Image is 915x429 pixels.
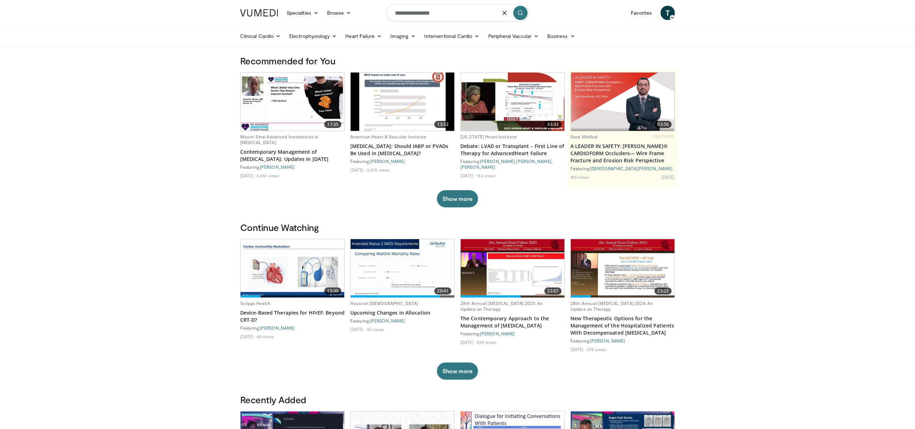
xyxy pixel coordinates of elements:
a: Scripps Health [240,300,271,306]
a: Upcoming Changes in Allocation [350,309,455,316]
li: [DATE] [240,334,256,339]
a: Specialties [282,6,323,20]
a: [PERSON_NAME] [260,325,295,330]
a: Imaging [386,29,420,43]
a: [PERSON_NAME] [370,159,405,164]
a: Heart Failure [341,29,386,43]
a: Electrophysiology [285,29,341,43]
a: Interventional Cardio [420,29,484,43]
span: FEATURED [654,134,675,139]
a: 28th Annual [MEDICAL_DATA] 2024: An Update on Therapy [570,300,653,312]
a: Clinical Cardio [236,29,285,43]
span: 13:52 [434,121,451,128]
div: Featuring: [240,164,345,170]
span: 33:32 [544,121,562,128]
a: The Contemporary Approach to the Management of [MEDICAL_DATA] [460,315,565,329]
a: [MEDICAL_DATA]: Should IABP or PVADs Be Used in [MEDICAL_DATA]? [350,143,455,157]
span: 23:22 [654,287,672,295]
a: 23:22 [571,239,674,297]
a: 17:35 [241,73,344,131]
div: Featuring: , , [460,158,565,170]
div: Featuring: [570,338,675,344]
li: 5,014 views [257,173,279,178]
a: 03:56 [571,73,674,131]
a: Mount Sinai Advanced Innovations in [MEDICAL_DATA] [240,134,318,146]
li: 859 views [477,339,496,345]
h3: Recently Added [240,394,675,405]
li: 68 views [257,334,274,339]
a: 22:07 [461,239,564,297]
span: 22:07 [544,287,562,295]
a: Browse [323,6,356,20]
input: Search topics, interventions [386,4,529,21]
a: Contemporary Management of [MEDICAL_DATA]: Updates in [DATE] [240,148,345,163]
a: 20:41 [351,239,454,297]
a: Business [543,29,579,43]
a: 33:32 [461,73,564,131]
h3: Continue Watching [240,222,675,233]
li: [DATE] [240,173,256,178]
a: T [661,6,675,20]
a: A LEADER IN SAFETY: [PERSON_NAME]® CARDIOFORM Occluders— Wire Frame Fracture and Erosion Risk Per... [570,143,675,164]
button: Show more [437,190,478,207]
a: New Therapeutic Options for the Management of the Hospitalized Patients With Decompensated [MEDIC... [570,315,675,336]
a: [PERSON_NAME] [260,164,295,169]
a: Gore Medical [570,134,598,140]
a: [PERSON_NAME] [370,318,405,323]
a: [PERSON_NAME] [480,159,515,164]
img: fc7ef86f-c6ee-4b93-adf1-6357ab0ee315.620x360_q85_upscale.jpg [351,73,454,131]
li: 3,575 views [367,167,390,173]
span: 15:30 [324,287,341,295]
span: 20:41 [434,287,451,295]
li: 375 views [587,346,607,352]
span: 17:35 [324,121,341,128]
div: Featuring: [350,158,455,164]
li: 42 views [367,326,384,332]
li: 153 views [477,173,496,178]
li: [DATE] [460,173,476,178]
a: [PERSON_NAME] [590,338,625,343]
img: 02d4ee37-fc92-43a8-9b0e-a5c29a7f3dc3.620x360_q85_upscale.jpg [351,239,454,297]
div: Featuring: [460,331,565,336]
a: [PERSON_NAME] [460,164,495,169]
a: [PERSON_NAME] [516,159,551,164]
a: Favorites [627,6,656,20]
a: 13:52 [351,73,454,131]
a: [US_STATE] Heart Institute [460,134,517,140]
li: [DATE] [350,326,366,332]
button: Show more [437,363,478,380]
img: 9990610e-7b98-4a1a-8e13-3eef897f3a0c.png.620x360_q85_upscale.png [571,73,674,131]
a: Debate: LVAD or Transplant – First Line of Therapy for AdvancedHeart Failure [460,143,565,157]
img: df55f059-d842-45fe-860a-7f3e0b094e1d.620x360_q85_upscale.jpg [241,73,344,131]
a: American Heart & Vascular Institute [350,134,426,140]
a: [DEMOGRAPHIC_DATA][PERSON_NAME] [590,166,673,171]
a: 29th Annual [MEDICAL_DATA] 2025: An Update on Therapy [460,300,543,312]
li: 103 views [570,174,589,180]
li: [DATE] [570,346,586,352]
a: Device-Based Therapies for HFrEF: Beyond CRT-D? [240,309,345,324]
div: Featuring: [240,325,345,331]
a: Peripheral Vascular [484,29,543,43]
a: [PERSON_NAME] [480,331,515,336]
a: 15:30 [241,239,344,297]
li: [DATE] [460,339,476,345]
img: fe3deb0d-e936-46b8-b8f6-72716a8ee27b.620x360_q85_upscale.jpg [461,239,564,297]
h3: Recommended for You [240,55,675,66]
span: 03:56 [654,121,672,128]
li: [DATE] [661,174,675,180]
li: [DATE] [350,167,366,173]
img: VuMedi Logo [240,9,278,16]
div: Featuring: [570,166,675,171]
img: 900423ea-c4c0-4dba-82f7-ebdd9f57f6b3.620x360_q85_upscale.jpg [241,239,344,297]
div: Featuring: [350,318,455,324]
img: 66bdeed3-e69b-42cd-89fc-9fa62711c8e3.620x360_q85_upscale.jpg [571,239,674,297]
a: Houston [DEMOGRAPHIC_DATA] [350,300,418,306]
img: 9832fe4b-a13f-4625-9cc2-eb18435a5f3e.620x360_q85_upscale.jpg [461,73,564,131]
